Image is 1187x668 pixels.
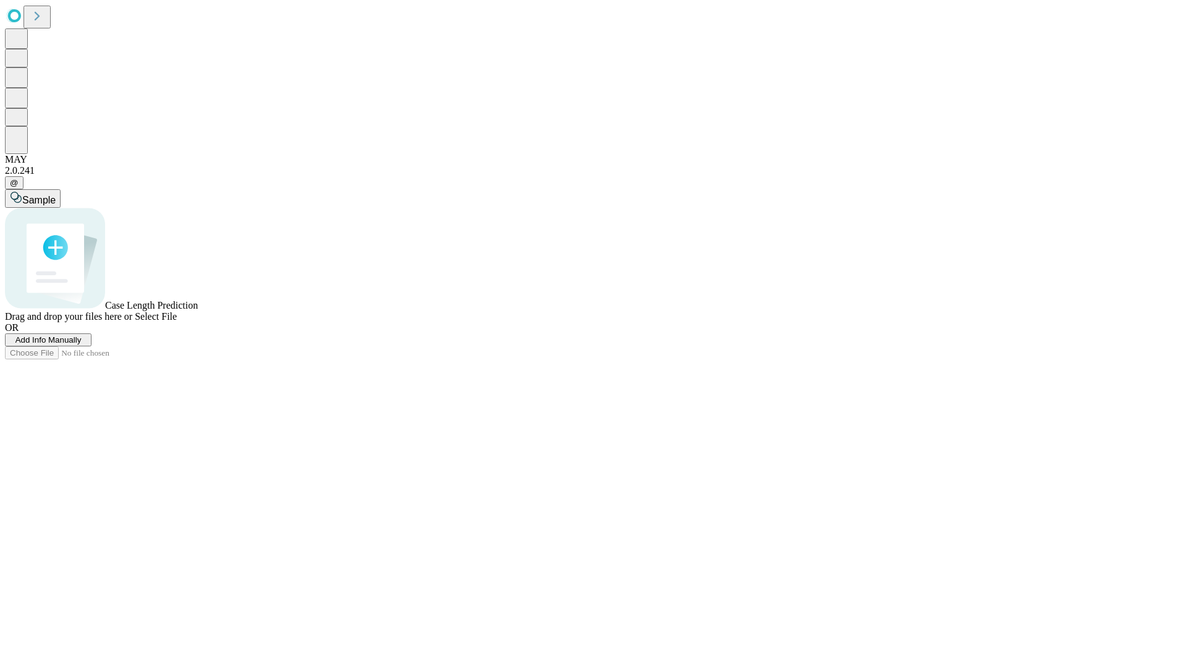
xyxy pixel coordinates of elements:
span: Sample [22,195,56,205]
span: Case Length Prediction [105,300,198,310]
button: Add Info Manually [5,333,91,346]
div: 2.0.241 [5,165,1182,176]
span: Drag and drop your files here or [5,311,132,322]
div: MAY [5,154,1182,165]
span: Add Info Manually [15,335,82,345]
button: @ [5,176,23,189]
button: Sample [5,189,61,208]
span: @ [10,178,19,187]
span: Select File [135,311,177,322]
span: OR [5,322,19,333]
